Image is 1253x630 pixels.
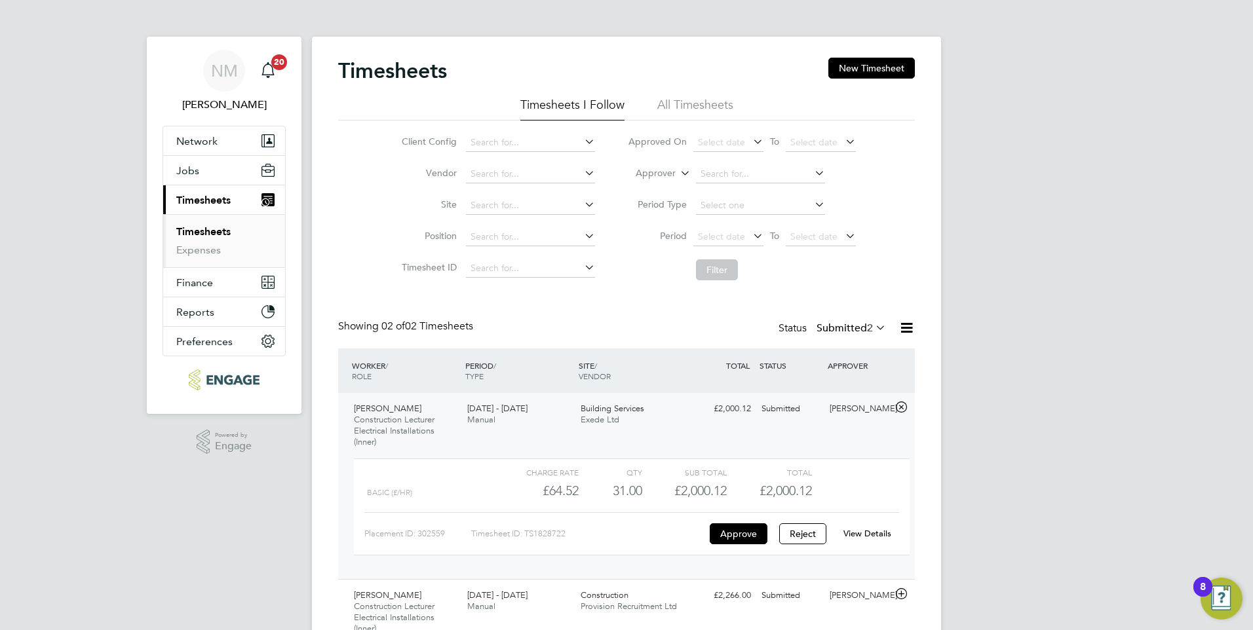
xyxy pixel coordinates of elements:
[163,268,285,297] button: Finance
[466,165,595,183] input: Search for...
[398,230,457,242] label: Position
[628,230,687,242] label: Period
[698,136,745,148] span: Select date
[398,261,457,273] label: Timesheet ID
[467,403,528,414] span: [DATE] - [DATE]
[466,259,595,278] input: Search for...
[520,97,625,120] li: Timesheets I Follow
[467,601,495,612] span: Manual
[215,430,252,441] span: Powered by
[462,354,575,388] div: PERIOD
[824,354,893,377] div: APPROVER
[163,214,285,267] div: Timesheets
[176,335,233,348] span: Preferences
[176,225,231,238] a: Timesheets
[349,354,462,388] div: WORKER
[163,369,286,390] a: Go to home page
[581,414,619,425] span: Exede Ltd
[696,259,738,280] button: Filter
[471,523,706,544] div: Timesheet ID: TS1828722
[381,320,473,333] span: 02 Timesheets
[766,227,783,244] span: To
[467,414,495,425] span: Manual
[581,403,644,414] span: Building Services
[354,403,421,414] span: [PERSON_NAME]
[176,276,213,289] span: Finance
[163,327,285,356] button: Preferences
[581,589,628,601] span: Construction
[367,488,412,497] span: Basic (£/HR)
[176,306,214,318] span: Reports
[176,244,221,256] a: Expenses
[398,136,457,147] label: Client Config
[352,371,372,381] span: ROLE
[779,320,889,338] div: Status
[354,414,434,447] span: Construction Lecturer Electrical Installations (Inner)
[579,464,642,480] div: QTY
[255,50,281,92] a: 20
[1200,587,1206,604] div: 8
[338,320,476,333] div: Showing
[760,483,812,498] span: £2,000.12
[494,480,579,502] div: £64.52
[271,54,287,70] span: 20
[817,322,886,335] label: Submitted
[756,398,824,420] div: Submitted
[163,156,285,185] button: Jobs
[163,297,285,326] button: Reports
[696,165,825,183] input: Search for...
[726,360,750,371] span: TOTAL
[176,135,218,147] span: Network
[688,585,756,606] div: £2,266.00
[189,369,259,390] img: ncclondon-logo-retina.png
[642,480,727,502] div: £2,000.12
[197,430,252,454] a: Powered byEngage
[467,589,528,601] span: [DATE] - [DATE]
[696,196,825,215] input: Select one
[385,360,388,371] span: /
[466,134,595,152] input: Search for...
[779,523,826,544] button: Reject
[579,371,611,381] span: VENDOR
[657,97,733,120] li: All Timesheets
[494,464,579,480] div: Charge rate
[642,464,727,480] div: Sub Total
[215,441,252,452] span: Engage
[466,228,595,246] input: Search for...
[163,126,285,155] button: Network
[581,601,677,612] span: Provision Recruitment Ltd
[790,231,838,242] span: Select date
[176,164,199,177] span: Jobs
[1201,578,1243,620] button: Open Resource Center, 8 new notifications
[575,354,689,388] div: SITE
[790,136,838,148] span: Select date
[756,585,824,606] div: Submitted
[698,231,745,242] span: Select date
[398,167,457,179] label: Vendor
[466,196,595,215] input: Search for...
[867,322,873,335] span: 2
[338,58,447,84] h2: Timesheets
[828,58,915,79] button: New Timesheet
[727,464,811,480] div: Total
[824,398,893,420] div: [PERSON_NAME]
[843,528,891,539] a: View Details
[579,480,642,502] div: 31.00
[617,167,676,180] label: Approver
[628,136,687,147] label: Approved On
[493,360,496,371] span: /
[381,320,405,333] span: 02 of
[211,62,238,79] span: NM
[354,589,421,601] span: [PERSON_NAME]
[766,133,783,150] span: To
[710,523,767,544] button: Approve
[398,198,457,210] label: Site
[628,198,687,210] label: Period Type
[824,585,893,606] div: [PERSON_NAME]
[163,97,286,113] span: Nathan Morris
[756,354,824,377] div: STATUS
[163,50,286,113] a: NM[PERSON_NAME]
[364,523,471,544] div: Placement ID: 302559
[465,371,484,381] span: TYPE
[688,398,756,420] div: £2,000.12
